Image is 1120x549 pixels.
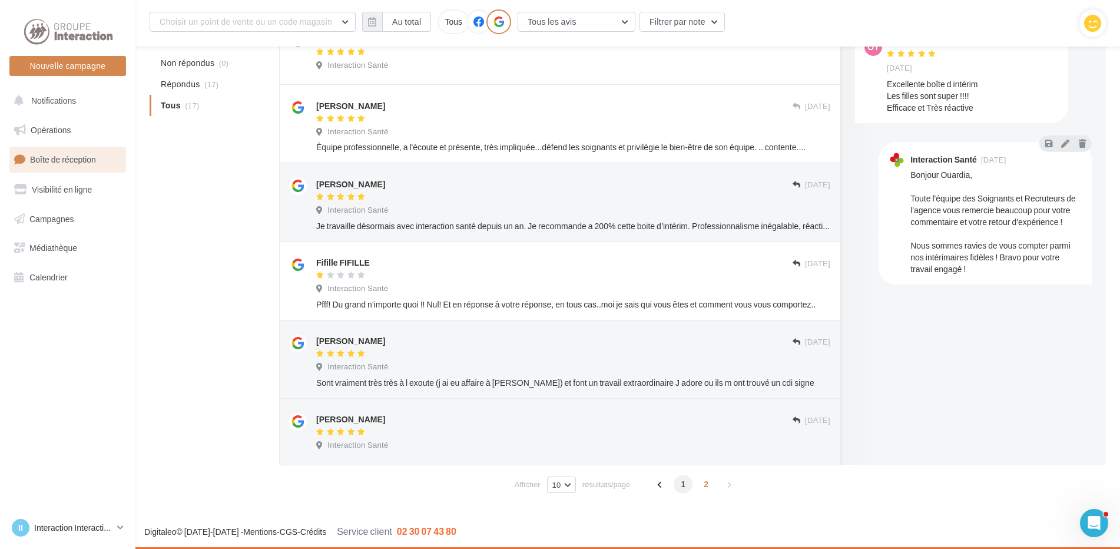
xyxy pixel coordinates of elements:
p: Interaction Interaction Santé - [GEOGRAPHIC_DATA] [34,522,112,534]
span: Service client [337,525,392,537]
span: Interaction Santé [327,362,388,372]
div: [PERSON_NAME] [316,178,385,190]
button: Au total [362,12,431,32]
span: résultats/page [582,479,631,490]
div: ouardia talbi [887,38,939,47]
a: Mentions [243,527,277,537]
a: Médiathèque [7,236,128,260]
div: [PERSON_NAME] [316,100,385,112]
button: Notifications [7,88,124,113]
span: Notifications [31,95,76,105]
div: Sont vraiment très très à l exoute (j ai eu affaire à [PERSON_NAME]) et font un travail extraordi... [316,377,830,389]
div: Interaction Santé [910,156,977,164]
span: Afficher [515,479,541,490]
span: Médiathèque [29,243,77,253]
a: Campagnes [7,207,128,231]
div: Équipe professionnelle, a l'écoute et présente, très impliquée...défend les soignants et privilég... [316,141,830,153]
div: Pfff! Du grand n'importe quoi !! Nul! Et en réponse à votre réponse, en tous cas..moi je sais qui... [316,299,830,310]
span: [DATE] [805,259,830,269]
span: © [DATE]-[DATE] - - - [144,527,456,537]
button: Filtrer par note [639,12,725,32]
div: Bonjour Ouardia, Toute l'équipe des Soignants et Recruteurs de l'agence vous remercie beaucoup po... [910,169,1082,275]
span: Interaction Santé [327,127,388,137]
span: Interaction Santé [327,283,388,294]
span: Boîte de réception [30,154,96,164]
span: 10 [552,480,561,490]
a: Crédits [300,527,326,537]
span: Tous les avis [528,16,576,27]
div: Excellente boîte d intérim Les filles sont super !!!! Efficace et Très réactive [887,78,1059,114]
div: [PERSON_NAME] [316,414,385,425]
span: Répondus [161,78,200,90]
a: Boîte de réception [7,147,128,172]
span: [DATE] [805,101,830,112]
a: Visibilité en ligne [7,177,128,202]
span: 02 30 07 43 80 [397,525,456,537]
span: Choisir un point de vente ou un code magasin [160,16,332,27]
div: Tous [438,9,469,34]
a: Calendrier [7,265,128,290]
span: 2 [697,475,715,494]
div: [PERSON_NAME] [316,335,385,347]
a: CGS [280,527,297,537]
span: Interaction Santé [327,60,388,71]
button: Au total [382,12,431,32]
span: ot [867,41,879,53]
button: Choisir un point de vente ou un code magasin [150,12,356,32]
span: Calendrier [29,272,68,282]
span: [DATE] [805,337,830,348]
a: Opérations [7,118,128,143]
span: Opérations [31,125,71,135]
span: (17) [204,80,218,89]
span: (0) [219,58,229,68]
span: [DATE] [981,156,1006,164]
iframe: Intercom live chat [1080,509,1108,537]
div: Je travaille désormais avec interaction santé depuis un an. Je recommande a 200% cette boite d’in... [316,220,830,232]
a: II Interaction Interaction Santé - [GEOGRAPHIC_DATA] [9,517,126,539]
button: 10 [547,477,576,493]
span: [DATE] [805,415,830,426]
span: Interaction Santé [327,440,388,451]
span: Visibilité en ligne [32,184,92,194]
button: Tous les avis [518,12,635,32]
span: II [18,522,23,534]
a: Digitaleo [144,527,176,537]
span: Non répondus [161,57,214,69]
span: [DATE] [805,180,830,190]
span: 1 [674,475,692,494]
span: Interaction Santé [327,205,388,216]
span: Campagnes [29,213,74,223]
span: [DATE] [887,63,912,74]
button: Nouvelle campagne [9,56,126,76]
div: Fifille FIFILLE [316,257,370,269]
